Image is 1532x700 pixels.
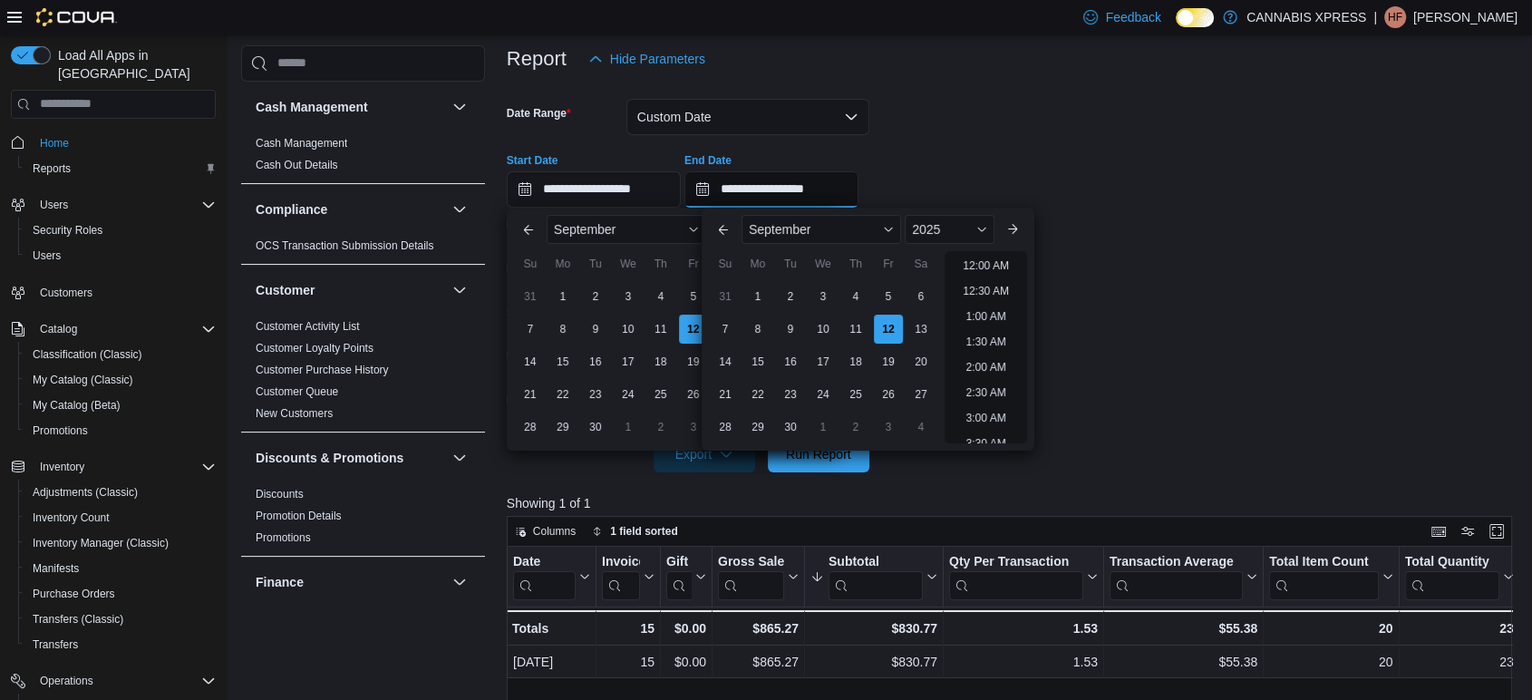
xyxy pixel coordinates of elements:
[256,137,347,150] a: Cash Management
[25,507,216,529] span: Inventory Count
[646,249,675,278] div: Th
[241,483,485,556] div: Discounts & Promotions
[1269,553,1378,570] div: Total Item Count
[1457,520,1479,542] button: Display options
[25,245,216,267] span: Users
[449,199,470,220] button: Compliance
[959,407,1013,429] li: 3:00 AM
[33,194,75,216] button: Users
[18,530,223,556] button: Inventory Manager (Classic)
[949,553,1083,599] div: Qty Per Transaction
[25,532,176,554] a: Inventory Manager (Classic)
[4,668,223,694] button: Operations
[666,553,692,570] div: Gift Cards
[1388,6,1402,28] span: HF
[241,235,485,264] div: Compliance
[1176,8,1214,27] input: Dark Mode
[1404,651,1513,673] div: 23
[548,282,577,311] div: day-1
[602,553,640,570] div: Invoices Sold
[610,524,678,539] span: 1 field sorted
[548,380,577,409] div: day-22
[33,536,169,550] span: Inventory Manager (Classic)
[18,581,223,607] button: Purchase Orders
[841,347,870,376] div: day-18
[256,281,315,299] h3: Customer
[25,158,216,180] span: Reports
[776,380,805,409] div: day-23
[581,413,610,442] div: day-30
[1269,553,1392,599] button: Total Item Count
[33,131,216,154] span: Home
[508,520,583,542] button: Columns
[548,413,577,442] div: day-29
[581,282,610,311] div: day-2
[679,249,708,278] div: Fr
[776,249,805,278] div: Tu
[602,617,654,639] div: 15
[33,281,216,304] span: Customers
[18,156,223,181] button: Reports
[907,249,936,278] div: Sa
[614,380,643,409] div: day-24
[507,106,571,121] label: Date Range
[679,347,708,376] div: day-19
[256,488,304,501] a: Discounts
[33,612,123,627] span: Transfers (Classic)
[33,161,71,176] span: Reports
[602,651,654,673] div: 15
[547,215,706,244] div: Button. Open the month selector. September is currently selected.
[33,398,121,413] span: My Catalog (Beta)
[449,571,470,593] button: Finance
[241,132,485,183] div: Cash Management
[256,406,333,421] span: New Customers
[18,556,223,581] button: Manifests
[18,342,223,367] button: Classification (Classic)
[581,41,713,77] button: Hide Parameters
[25,394,128,416] a: My Catalog (Beta)
[25,608,131,630] a: Transfers (Classic)
[907,413,936,442] div: day-4
[33,637,78,652] span: Transfers
[959,433,1013,454] li: 3:30 AM
[256,158,338,172] span: Cash Out Details
[513,553,576,599] div: Date
[955,255,1016,277] li: 12:00 AM
[256,363,389,377] span: Customer Purchase History
[513,553,576,570] div: Date
[33,194,216,216] span: Users
[711,413,740,442] div: day-28
[256,342,373,355] a: Customer Loyalty Points
[40,198,68,212] span: Users
[256,449,445,467] button: Discounts & Promotions
[809,380,838,409] div: day-24
[810,553,937,599] button: Subtotal
[18,480,223,505] button: Adjustments (Classic)
[516,249,545,278] div: Su
[514,280,742,443] div: September, 2025
[25,532,216,554] span: Inventory Manager (Classic)
[40,286,92,300] span: Customers
[626,99,869,135] button: Custom Date
[25,219,110,241] a: Security Roles
[1110,553,1257,599] button: Transaction Average
[907,282,936,311] div: day-6
[25,634,216,656] span: Transfers
[256,407,333,420] a: New Customers
[256,281,445,299] button: Customer
[33,248,61,263] span: Users
[1413,6,1517,28] p: [PERSON_NAME]
[548,347,577,376] div: day-15
[25,558,86,579] a: Manifests
[654,436,755,472] button: Export
[1404,617,1513,639] div: 23
[907,380,936,409] div: day-27
[33,456,216,478] span: Inventory
[945,251,1027,443] ul: Time
[241,316,485,432] div: Customer
[25,219,216,241] span: Security Roles
[25,481,145,503] a: Adjustments (Classic)
[548,249,577,278] div: Mo
[33,347,142,362] span: Classification (Classic)
[25,369,216,391] span: My Catalog (Classic)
